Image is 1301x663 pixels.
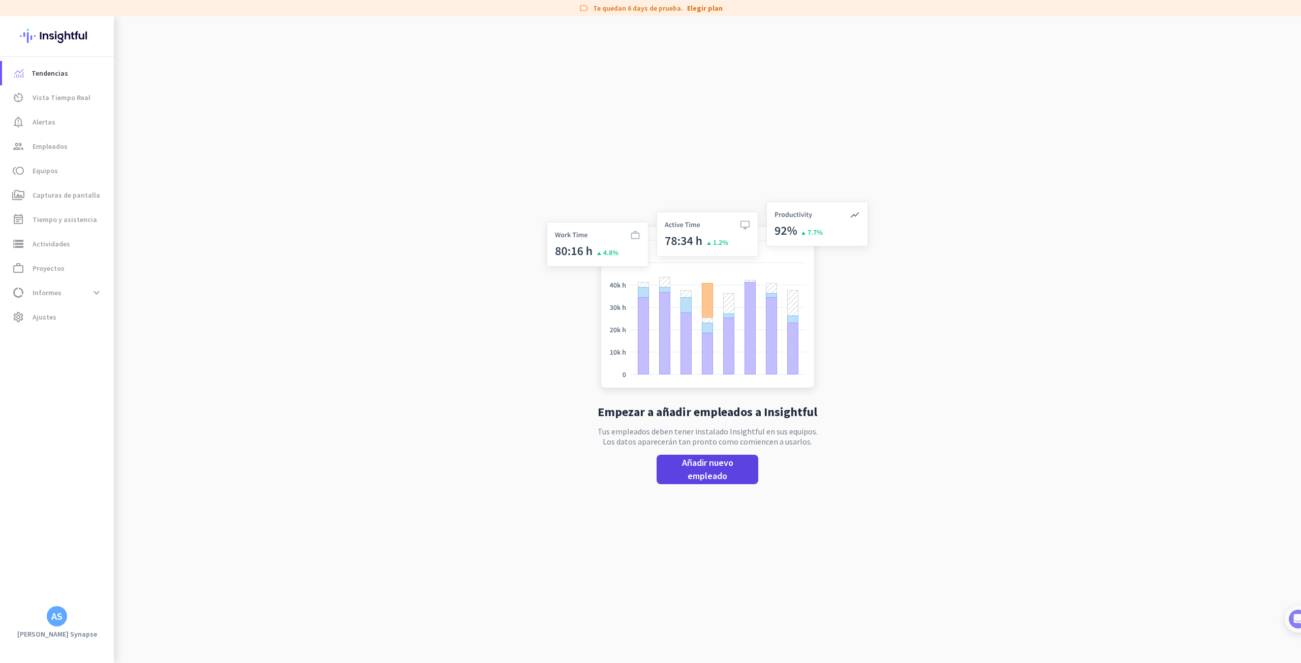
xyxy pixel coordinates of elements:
[12,189,24,201] i: perm_media
[87,283,106,302] button: expand_more
[2,110,114,134] a: notification_importantAlertas
[2,256,114,280] a: work_outlineProyectos
[12,91,24,104] i: av_timer
[2,305,114,329] a: settingsAjustes
[12,213,24,226] i: event_note
[665,456,750,483] span: Añadir nuevo empleado
[33,165,58,177] span: Equipos
[2,85,114,110] a: av_timerVista Tiempo Real
[579,3,589,13] i: label
[33,140,68,152] span: Empleados
[33,262,65,274] span: Proyectos
[12,262,24,274] i: work_outline
[51,611,63,621] div: AS
[2,61,114,85] a: menu-itemTendencias
[12,140,24,152] i: group
[2,183,114,207] a: perm_mediaCapturas de pantalla
[12,287,24,299] i: data_usage
[12,116,24,128] i: notification_important
[12,238,24,250] i: storage
[14,69,23,78] img: menu-item
[687,3,723,13] a: Elegir plan
[33,238,70,250] span: Actividades
[2,134,114,159] a: groupEmpleados
[33,91,90,104] span: Vista Tiempo Real
[12,311,24,323] i: settings
[657,455,758,484] button: Añadir nuevo empleado
[2,207,114,232] a: event_noteTiempo y asistencia
[598,426,818,447] p: Tus empleados deben tener instalado Insightful en sus equipos. Los datos aparecerán tan pronto co...
[33,189,100,201] span: Capturas de pantalla
[33,213,97,226] span: Tiempo y asistencia
[33,116,55,128] span: Alertas
[33,311,56,323] span: Ajustes
[2,280,114,305] a: data_usageInformesexpand_more
[12,165,24,177] i: toll
[33,287,61,299] span: Informes
[539,196,876,398] img: no-search-results
[598,406,817,418] h2: Empezar a añadir empleados a Insightful
[20,16,94,56] img: Insightful logo
[32,67,68,79] span: Tendencias
[2,232,114,256] a: storageActividades
[2,159,114,183] a: tollEquipos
